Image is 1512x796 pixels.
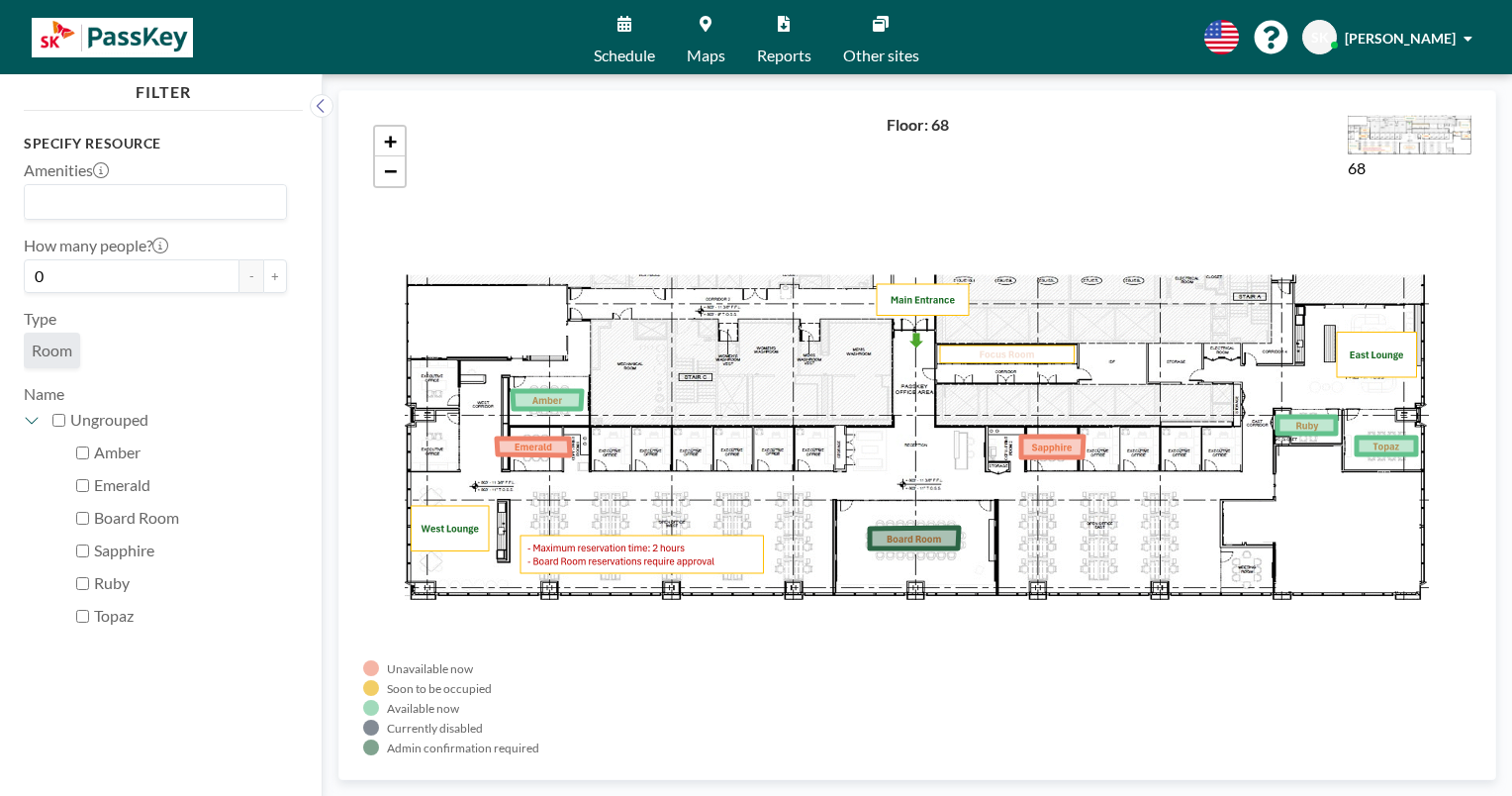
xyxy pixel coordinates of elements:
label: Name [24,384,64,403]
h3: Specify resource [24,135,287,152]
button: - [239,259,263,293]
label: Sapphire [94,541,287,560]
label: Amber [94,443,287,462]
span: − [384,158,397,183]
div: Soon to be occupied [387,681,492,696]
label: Ruby [94,573,287,593]
a: Zoom out [375,156,405,186]
span: SK [1311,29,1329,47]
h4: Floor: 68 [887,115,949,135]
span: Other sites [843,48,919,63]
span: + [384,129,397,153]
span: Schedule [594,48,655,63]
label: Ungrouped [70,410,287,430]
div: Currently disabled [387,721,483,736]
span: Room [32,341,72,359]
div: Admin confirmation required [387,741,539,755]
span: Maps [687,48,725,63]
a: Zoom in [375,127,405,156]
label: Board Room [94,508,287,528]
h4: FILTER [24,74,303,102]
img: 847aacc58a347e4b137b1c9042580324.gif [1348,115,1471,154]
button: + [263,259,287,293]
label: Amenities [24,160,109,180]
span: [PERSON_NAME] [1345,30,1456,47]
label: How many people? [24,236,168,255]
label: Type [24,309,56,329]
label: Emerald [94,475,287,495]
div: Unavailable now [387,661,473,676]
label: Topaz [94,606,287,626]
span: Reports [757,48,811,63]
div: Available now [387,701,459,716]
label: 68 [1348,158,1366,177]
input: Search for option [27,189,275,215]
div: Search for option [25,185,286,219]
img: organization-logo [32,18,193,57]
